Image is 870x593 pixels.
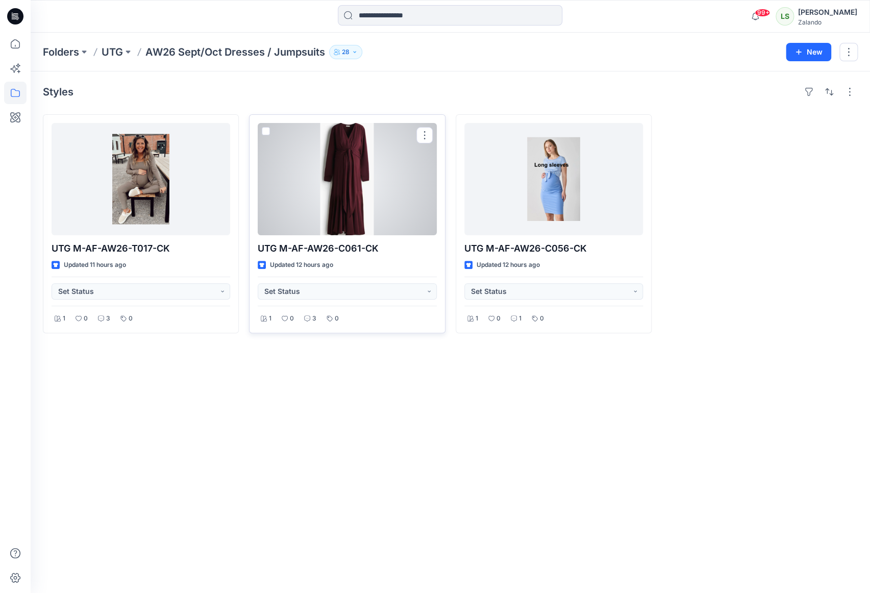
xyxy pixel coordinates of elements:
p: 1 [63,313,65,324]
div: [PERSON_NAME] [798,6,857,18]
a: UTG M-AF-AW26-T017-CK [52,123,230,235]
p: 0 [290,313,294,324]
h4: Styles [43,86,73,98]
p: Updated 11 hours ago [64,260,126,270]
p: UTG M-AF-AW26-T017-CK [52,241,230,256]
p: 0 [540,313,544,324]
span: 99+ [755,9,770,17]
a: UTG M-AF-AW26-C061-CK [258,123,436,235]
p: Updated 12 hours ago [270,260,333,270]
p: 0 [335,313,339,324]
p: 1 [476,313,478,324]
button: New [786,43,831,61]
p: 0 [129,313,133,324]
p: Updated 12 hours ago [477,260,540,270]
div: LS [776,7,794,26]
p: 1 [269,313,271,324]
p: UTG M-AF-AW26-C061-CK [258,241,436,256]
a: UTG [102,45,123,59]
p: 0 [84,313,88,324]
p: UTG M-AF-AW26-C056-CK [464,241,643,256]
p: 28 [342,46,350,58]
p: 3 [106,313,110,324]
p: 1 [519,313,521,324]
p: AW26 Sept/Oct Dresses / Jumpsuits [145,45,325,59]
button: 28 [329,45,362,59]
a: UTG M-AF-AW26-C056-CK [464,123,643,235]
div: Zalando [798,18,857,26]
a: Folders [43,45,79,59]
p: 3 [312,313,316,324]
p: 0 [496,313,501,324]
